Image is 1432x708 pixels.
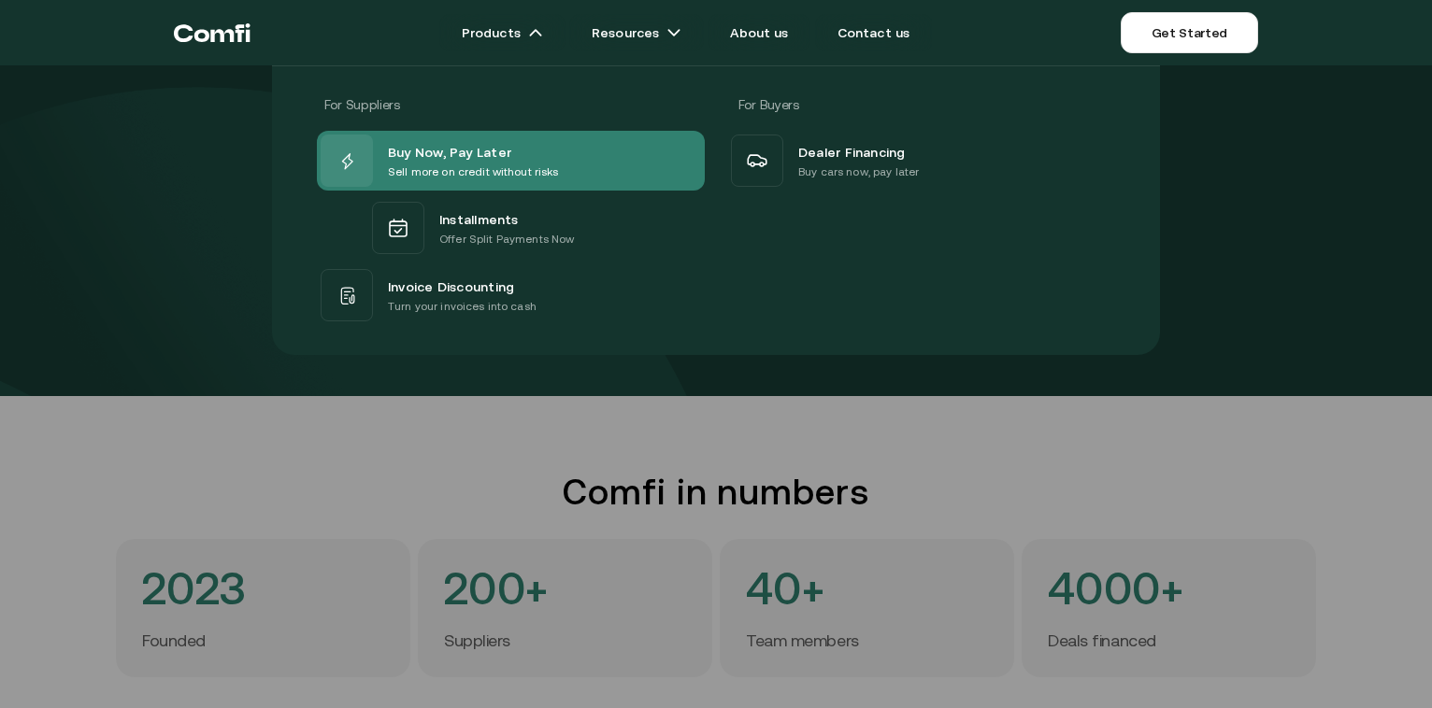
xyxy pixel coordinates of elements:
[317,191,705,265] a: InstallmentsOffer Split Payments Now
[708,14,810,51] a: About us
[1121,12,1258,53] a: Get Started
[174,5,251,61] a: Return to the top of the Comfi home page
[798,163,919,181] p: Buy cars now, pay later
[439,207,519,230] span: Installments
[324,97,399,112] span: For Suppliers
[738,97,799,112] span: For Buyers
[569,14,704,51] a: Resourcesarrow icons
[317,131,705,191] a: Buy Now, Pay LaterSell more on credit without risks
[388,140,511,163] span: Buy Now, Pay Later
[388,297,537,316] p: Turn your invoices into cash
[388,275,514,297] span: Invoice Discounting
[317,265,705,325] a: Invoice DiscountingTurn your invoices into cash
[666,25,681,40] img: arrow icons
[798,140,906,163] span: Dealer Financing
[815,14,933,51] a: Contact us
[528,25,543,40] img: arrow icons
[439,230,574,248] p: Offer Split Payments Now
[388,163,559,181] p: Sell more on credit without risks
[439,14,566,51] a: Productsarrow icons
[727,131,1115,191] a: Dealer FinancingBuy cars now, pay later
